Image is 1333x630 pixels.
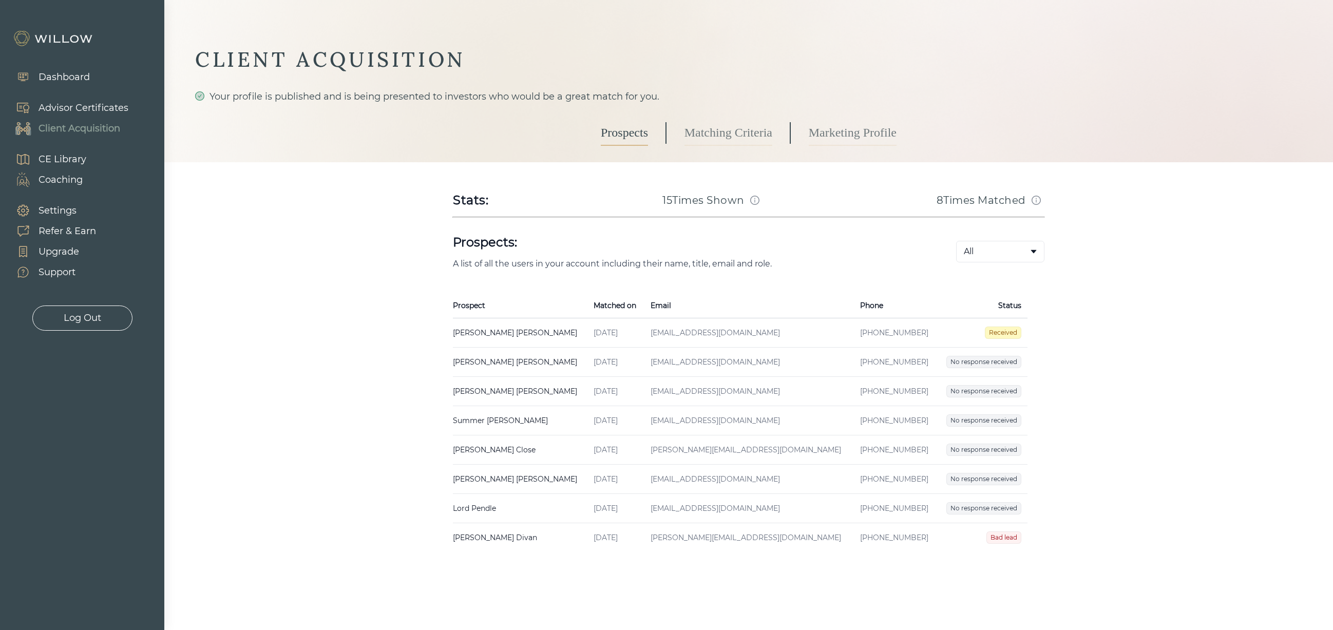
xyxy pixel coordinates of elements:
h3: 15 Times Shown [662,193,745,207]
span: No response received [946,502,1021,514]
span: No response received [946,385,1021,397]
span: No response received [946,444,1021,456]
th: Status [937,293,1027,318]
div: CLIENT ACQUISITION [195,46,1302,73]
td: [EMAIL_ADDRESS][DOMAIN_NAME] [644,377,854,406]
span: info-circle [750,196,759,205]
td: [EMAIL_ADDRESS][DOMAIN_NAME] [644,406,854,435]
th: Prospect [453,293,587,318]
td: [EMAIL_ADDRESS][DOMAIN_NAME] [644,465,854,494]
th: Email [644,293,854,318]
a: CE Library [5,149,86,169]
div: Client Acquisition [39,122,120,136]
td: [PHONE_NUMBER] [854,348,937,377]
td: [PERSON_NAME] [PERSON_NAME] [453,465,587,494]
td: Summer [PERSON_NAME] [453,406,587,435]
a: Prospects [601,120,648,146]
p: A list of all the users in your account including their name, title, email and role. [453,259,923,269]
td: [DATE] [587,494,644,523]
span: No response received [946,414,1021,427]
h3: 8 Times Matched [937,193,1026,207]
td: [PHONE_NUMBER] [854,494,937,523]
a: Advisor Certificates [5,98,128,118]
td: [EMAIL_ADDRESS][DOMAIN_NAME] [644,318,854,348]
td: [PHONE_NUMBER] [854,523,937,552]
th: Phone [854,293,937,318]
td: [DATE] [587,406,644,435]
span: Bad lead [986,531,1021,544]
td: [DATE] [587,523,644,552]
td: [PHONE_NUMBER] [854,377,937,406]
button: Match info [747,192,763,208]
div: Coaching [39,173,83,187]
td: [EMAIL_ADDRESS][DOMAIN_NAME] [644,348,854,377]
td: [PHONE_NUMBER] [854,406,937,435]
td: [DATE] [587,465,644,494]
span: No response received [946,356,1021,368]
div: Your profile is published and is being presented to investors who would be a great match for you. [195,89,1302,104]
td: [DATE] [587,348,644,377]
a: Matching Criteria [684,120,772,146]
td: [PERSON_NAME] [PERSON_NAME] [453,377,587,406]
img: Willow [13,30,95,47]
td: [EMAIL_ADDRESS][DOMAIN_NAME] [644,494,854,523]
div: CE Library [39,152,86,166]
td: [PHONE_NUMBER] [854,465,937,494]
span: check-circle [195,91,204,101]
a: Dashboard [5,67,90,87]
td: [PERSON_NAME][EMAIL_ADDRESS][DOMAIN_NAME] [644,523,854,552]
a: Marketing Profile [809,120,897,146]
div: Advisor Certificates [39,101,128,115]
th: Matched on [587,293,644,318]
td: [PERSON_NAME][EMAIL_ADDRESS][DOMAIN_NAME] [644,435,854,465]
td: [DATE] [587,377,644,406]
td: [DATE] [587,318,644,348]
span: info-circle [1032,196,1041,205]
td: [DATE] [587,435,644,465]
td: [PERSON_NAME] [PERSON_NAME] [453,318,587,348]
td: [PERSON_NAME] [PERSON_NAME] [453,348,587,377]
a: Settings [5,200,96,221]
span: Received [985,327,1021,339]
a: Refer & Earn [5,221,96,241]
div: Support [39,265,75,279]
td: [PERSON_NAME] Divan [453,523,587,552]
span: caret-down [1030,247,1038,256]
a: Coaching [5,169,86,190]
button: Match info [1028,192,1044,208]
div: Stats: [453,192,489,208]
span: All [964,245,974,258]
td: [PHONE_NUMBER] [854,318,937,348]
div: Log Out [64,311,101,325]
a: Upgrade [5,241,96,262]
a: Client Acquisition [5,118,128,139]
td: [PERSON_NAME] Close [453,435,587,465]
div: Upgrade [39,245,79,259]
td: Lord Pendle [453,494,587,523]
div: Settings [39,204,77,218]
div: Dashboard [39,70,90,84]
span: No response received [946,473,1021,485]
td: [PHONE_NUMBER] [854,435,937,465]
h1: Prospects: [453,234,923,251]
div: Refer & Earn [39,224,96,238]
